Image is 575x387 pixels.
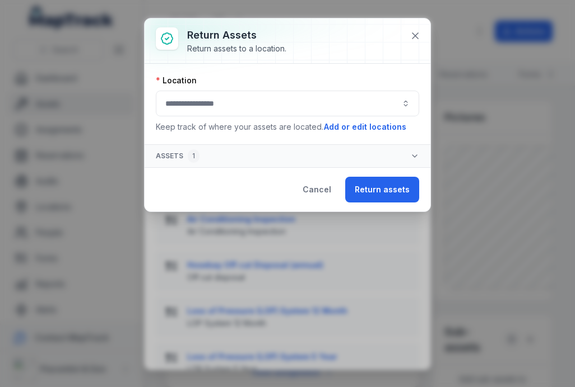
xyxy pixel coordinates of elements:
[293,177,341,202] button: Cancel
[188,149,200,163] div: 1
[323,121,407,133] button: Add or edit locations
[145,145,430,167] button: Assets1
[156,75,197,86] label: Location
[156,121,419,133] p: Keep track of where your assets are located.
[187,43,286,54] div: Return assets to a location.
[156,149,200,163] span: Assets
[187,27,286,43] h3: Return assets
[345,177,419,202] button: Return assets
